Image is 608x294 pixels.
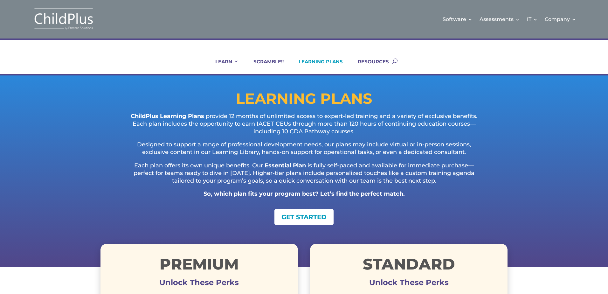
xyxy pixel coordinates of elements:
a: LEARN [207,59,238,74]
a: Assessments [480,6,520,32]
h1: STANDARD [310,256,508,275]
a: LEARNING PLANS [291,59,343,74]
strong: ChildPlus Learning Plans [131,113,204,120]
a: Software [443,6,473,32]
h1: LEARNING PLANS [100,91,508,109]
h3: Unlock These Perks [100,283,298,286]
p: Designed to support a range of professional development needs, our plans may include virtual or i... [126,141,482,162]
a: GET STARTED [274,209,334,225]
strong: Essential Plan [265,162,306,169]
h3: Unlock These Perks [310,283,508,286]
a: SCRAMBLE!! [245,59,284,74]
a: IT [527,6,538,32]
p: provide 12 months of unlimited access to expert-led training and a variety of exclusive benefits.... [126,113,482,141]
a: RESOURCES [350,59,389,74]
p: Each plan offers its own unique benefits. Our is fully self-paced and available for immediate pur... [126,162,482,190]
strong: So, which plan fits your program best? Let’s find the perfect match. [204,190,405,197]
h1: Premium [100,256,298,275]
a: Company [545,6,576,32]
